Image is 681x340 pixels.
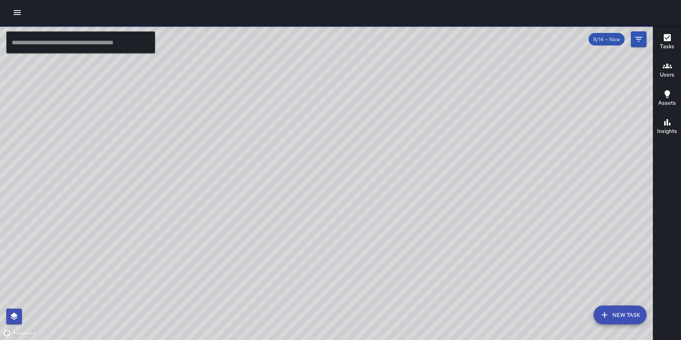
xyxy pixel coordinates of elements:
button: Users [653,56,681,85]
button: Assets [653,85,681,113]
h6: Insights [657,127,677,136]
h6: Users [660,71,674,79]
button: New Task [594,305,647,324]
button: Insights [653,113,681,141]
span: 8/14 — Now [589,36,625,43]
button: Tasks [653,28,681,56]
h6: Tasks [660,42,674,51]
button: Filters [631,31,647,47]
h6: Assets [658,99,676,107]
